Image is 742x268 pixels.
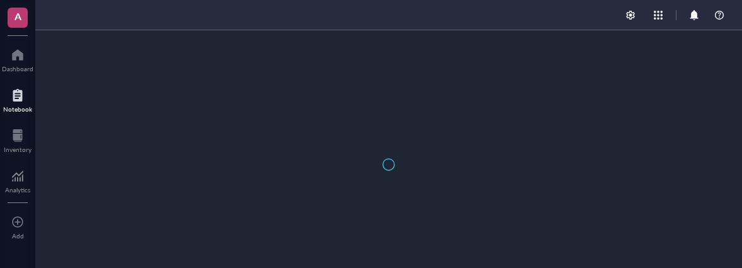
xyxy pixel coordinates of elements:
div: Inventory [4,146,31,153]
div: Analytics [5,186,30,194]
a: Analytics [5,166,30,194]
div: Notebook [3,105,32,113]
div: Dashboard [2,65,33,73]
a: Inventory [4,125,31,153]
span: A [14,8,21,24]
div: Add [12,232,24,240]
a: Dashboard [2,45,33,73]
a: Notebook [3,85,32,113]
